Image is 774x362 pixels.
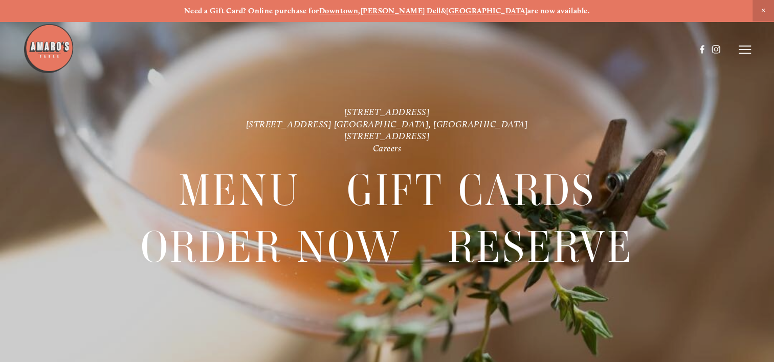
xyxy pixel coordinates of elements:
[319,6,359,15] a: Downtown
[358,6,360,15] strong: ,
[361,6,441,15] a: [PERSON_NAME] Dell
[344,130,430,142] a: [STREET_ADDRESS]
[246,119,528,130] a: [STREET_ADDRESS] [GEOGRAPHIC_DATA], [GEOGRAPHIC_DATA]
[179,163,300,218] a: Menu
[23,23,74,74] img: Amaro's Table
[448,219,634,275] a: Reserve
[347,163,596,218] a: Gift Cards
[373,143,402,154] a: Careers
[344,106,430,118] a: [STREET_ADDRESS]
[527,6,590,15] strong: are now available.
[141,219,401,275] a: Order Now
[441,6,446,15] strong: &
[446,6,527,15] a: [GEOGRAPHIC_DATA]
[184,6,319,15] strong: Need a Gift Card? Online purchase for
